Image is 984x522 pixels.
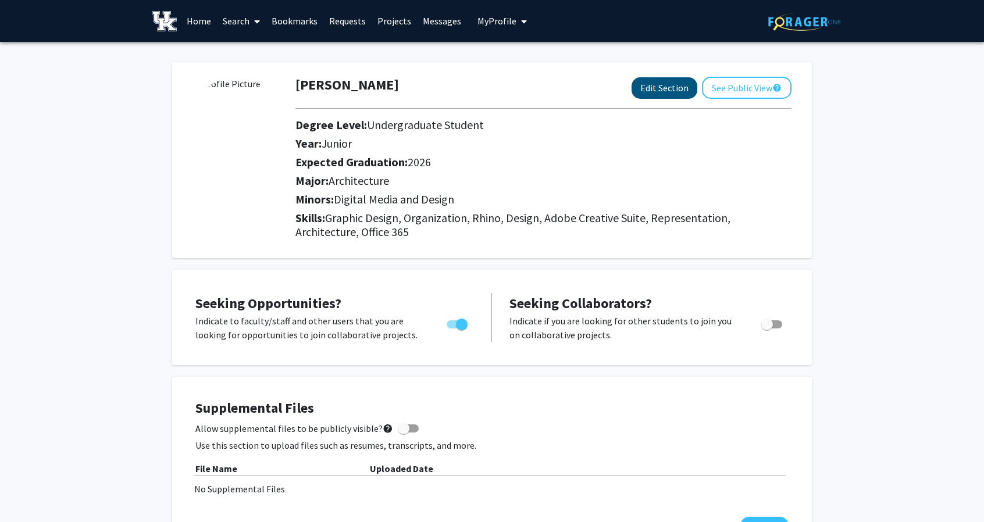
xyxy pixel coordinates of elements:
[195,421,393,435] span: Allow supplemental files to be publicly visible?
[195,463,237,474] b: File Name
[266,1,323,41] a: Bookmarks
[295,118,711,132] h2: Degree Level:
[417,1,467,41] a: Messages
[295,77,399,94] h1: [PERSON_NAME]
[295,211,792,239] h2: Skills:
[195,400,789,417] h4: Supplemental Files
[192,77,280,164] img: Profile Picture
[372,1,417,41] a: Projects
[195,314,425,342] p: Indicate to faculty/staff and other users that you are looking for opportunities to join collabor...
[509,314,739,342] p: Indicate if you are looking for other students to join you on collaborative projects.
[408,155,431,169] span: 2026
[632,77,697,99] button: Edit Section
[295,137,711,151] h2: Year:
[295,210,730,239] span: Graphic Design, Organization, Rhino, Design, Adobe Creative Suite, Representation, Architecture, ...
[768,13,841,31] img: ForagerOne Logo
[370,463,433,474] b: Uploaded Date
[772,81,782,95] mat-icon: help
[757,314,789,331] div: Toggle
[509,294,652,312] span: Seeking Collaborators?
[194,482,790,496] div: No Supplemental Files
[181,1,217,41] a: Home
[195,294,341,312] span: Seeking Opportunities?
[477,15,516,27] span: My Profile
[367,117,484,132] span: Undergraduate Student
[195,438,789,452] p: Use this section to upload files such as resumes, transcripts, and more.
[9,470,49,513] iframe: Chat
[323,1,372,41] a: Requests
[383,421,393,435] mat-icon: help
[442,314,474,331] div: Toggle
[295,192,792,206] h2: Minors:
[152,11,177,31] img: University of Kentucky Logo
[217,1,266,41] a: Search
[295,174,792,188] h2: Major:
[329,173,389,188] span: Architecture
[702,77,792,99] button: See Public View
[334,192,454,206] span: Digital Media and Design
[295,155,711,169] h2: Expected Graduation:
[322,136,352,151] span: Junior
